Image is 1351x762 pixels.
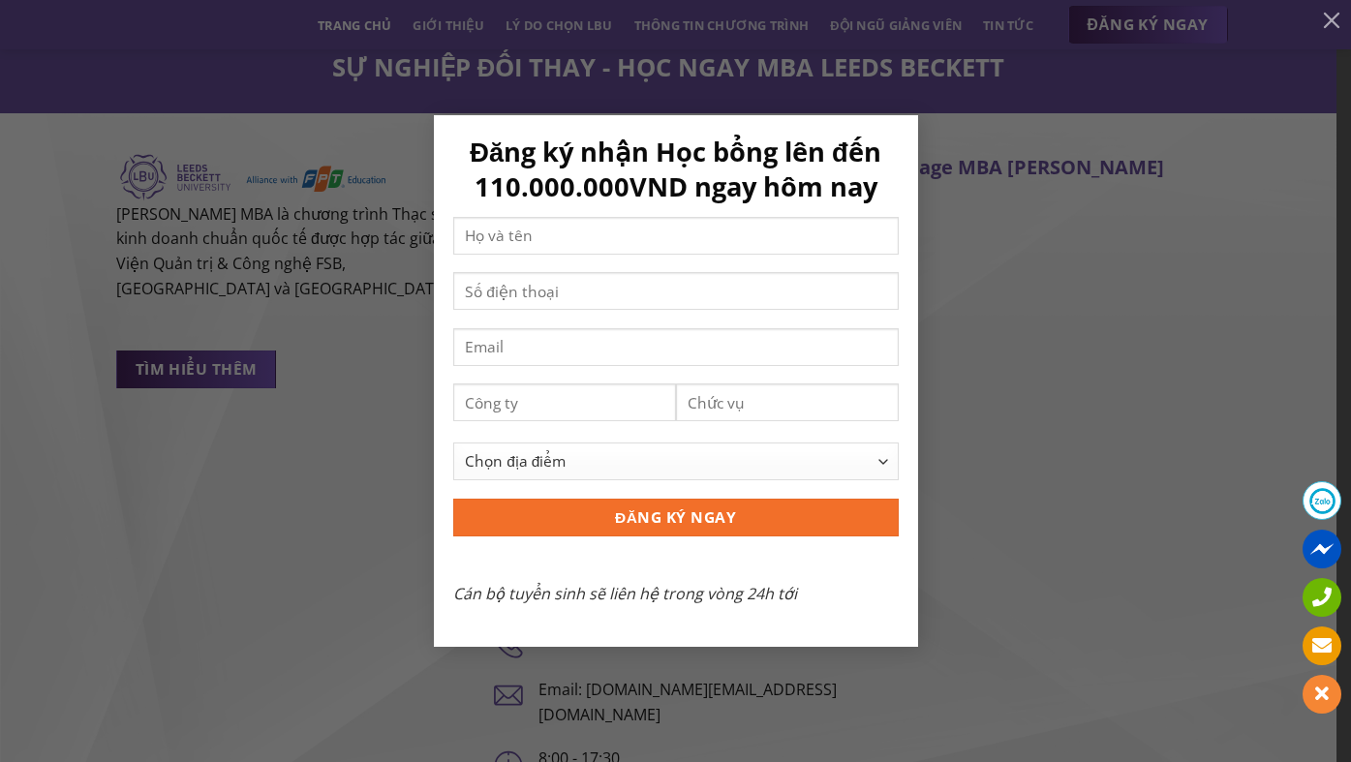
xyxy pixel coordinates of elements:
form: Contact form [453,135,899,607]
input: ĐĂNG KÝ NGAY [453,499,899,536]
input: Họ và tên [453,217,899,255]
input: Chức vụ [676,383,899,421]
em: Cán bộ tuyển sinh sẽ liên hệ trong vòng 24h tới [453,583,797,604]
input: Email [453,328,899,366]
h1: Đăng ký nhận Học bổng lên đến 110.000.000VND ngay hôm nay [453,135,899,203]
input: Công ty [453,383,676,421]
input: Số điện thoại [453,272,899,310]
